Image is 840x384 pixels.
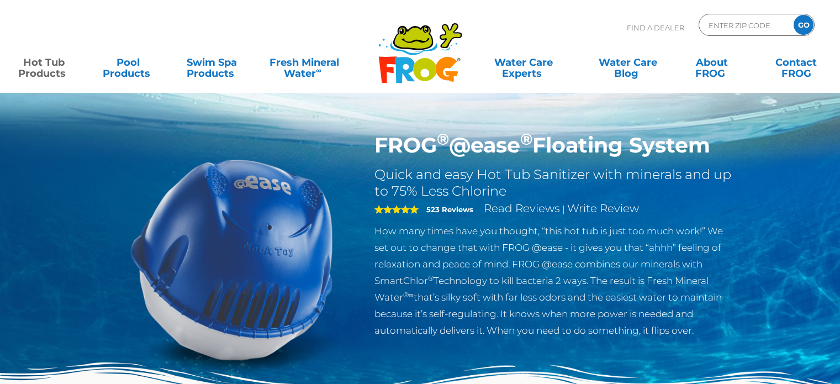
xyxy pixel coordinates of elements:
[374,166,735,199] h2: Quick and easy Hot Tub Sanitizer with minerals and up to 75% Less Chlorine
[374,205,419,214] span: 5
[470,51,577,73] a: Water CareExperts
[11,51,76,73] a: Hot TubProducts
[484,202,560,215] a: Read Reviews
[179,51,245,73] a: Swim SpaProducts
[627,14,684,41] p: Find A Dealer
[707,17,782,33] input: Zip Code Form
[403,291,414,299] sup: ®∞
[764,51,829,73] a: ContactFROG
[437,129,449,149] sup: ®
[567,202,639,215] a: Write Review
[794,15,813,35] input: GO
[95,51,160,73] a: PoolProducts
[316,66,321,75] sup: ∞
[679,51,744,73] a: AboutFROG
[520,129,532,149] sup: ®
[595,51,661,73] a: Water CareBlog
[428,274,434,282] sup: ®
[426,205,473,214] strong: 523 Reviews
[374,133,735,158] h1: FROG @ease Floating System
[374,223,735,339] p: How many times have you thought, “this hot tub is just too much work!” We set out to change that ...
[263,51,345,73] a: Fresh MineralWater∞
[562,204,565,214] span: |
